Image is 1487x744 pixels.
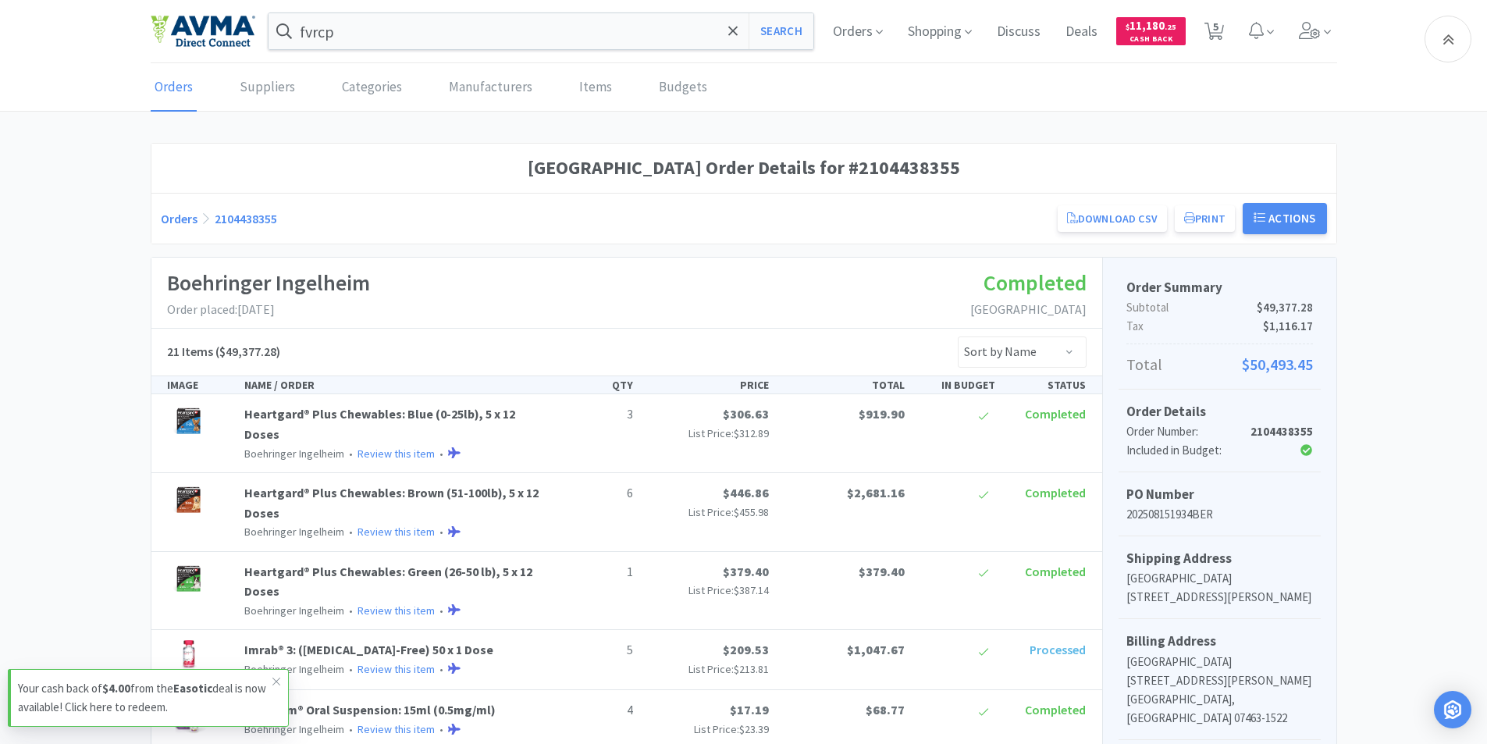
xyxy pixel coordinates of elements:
[1175,205,1235,232] button: Print
[847,642,905,657] span: $1,047.67
[730,702,769,717] span: $17.19
[151,64,197,112] a: Orders
[1059,25,1104,39] a: Deals
[269,13,814,49] input: Search by item, sku, manufacturer, ingredient, size...
[358,662,435,676] a: Review this item
[1126,401,1313,422] h5: Order Details
[734,426,769,440] span: $312.89
[437,447,446,461] span: •
[1126,653,1313,671] p: [GEOGRAPHIC_DATA]
[655,64,711,112] a: Budgets
[646,504,769,521] p: List Price:
[161,211,197,226] a: Orders
[1257,298,1313,317] span: $49,377.28
[1126,317,1313,336] p: Tax
[646,721,769,738] p: List Price:
[984,269,1087,297] span: Completed
[847,485,905,500] span: $2,681.16
[723,485,769,500] span: $446.86
[167,404,210,439] img: 860b74572136493bb96447e7b2c16e6f_487056.png
[1198,27,1230,41] a: 5
[167,344,213,359] span: 21 Items
[1243,203,1327,234] button: Actions
[646,425,769,442] p: List Price:
[749,13,813,49] button: Search
[244,702,496,717] a: Metacam® Oral Suspension: 15ml (0.5mg/ml)
[1025,564,1086,579] span: Completed
[1058,205,1167,232] a: Download CSV
[911,376,1001,393] div: IN BUDGET
[161,376,239,393] div: IMAGE
[358,447,435,461] a: Review this item
[215,211,277,226] a: 2104438355
[723,642,769,657] span: $209.53
[970,300,1087,320] p: [GEOGRAPHIC_DATA]
[347,722,355,736] span: •
[1126,22,1129,32] span: $
[358,525,435,539] a: Review this item
[1242,352,1313,377] span: $50,493.45
[244,406,515,442] a: Heartgard® Plus Chewables: Blue (0-25lb), 5 x 12 Doses
[775,376,911,393] div: TOTAL
[347,603,355,618] span: •
[167,483,210,518] img: 5ba57587147b4fb491a349990275d383_487058.png
[1126,484,1313,505] h5: PO Number
[244,525,344,539] span: Boehringer Ingelheim
[338,64,406,112] a: Categories
[244,447,344,461] span: Boehringer Ingelheim
[244,603,344,618] span: Boehringer Ingelheim
[437,662,446,676] span: •
[238,376,549,393] div: NAME / ORDER
[167,342,280,362] h5: ($49,377.28)
[1126,352,1313,377] p: Total
[167,265,370,301] h1: Boehringer Ingelheim
[991,25,1047,39] a: Discuss
[437,525,446,539] span: •
[723,406,769,422] span: $306.63
[347,662,355,676] span: •
[167,300,370,320] p: Order placed: [DATE]
[1126,298,1313,317] p: Subtotal
[555,483,633,504] p: 6
[161,153,1327,183] h1: [GEOGRAPHIC_DATA] Order Details for #2104438355
[1030,642,1086,657] span: Processed
[646,660,769,678] p: List Price:
[102,681,130,696] strong: $4.00
[437,603,446,618] span: •
[866,702,905,717] span: $68.77
[859,564,905,579] span: $379.40
[1025,702,1086,717] span: Completed
[1126,671,1313,690] p: [STREET_ADDRESS][PERSON_NAME]
[734,505,769,519] span: $455.98
[1126,35,1176,45] span: Cash Back
[1126,505,1313,524] p: 202508151934BER
[244,564,532,600] a: Heartgard® Plus Chewables: Green (26-50 lb), 5 x 12 Doses
[1126,569,1313,607] p: [GEOGRAPHIC_DATA] [STREET_ADDRESS][PERSON_NAME]
[358,603,435,618] a: Review this item
[555,700,633,721] p: 4
[1025,406,1086,422] span: Completed
[244,485,539,521] a: Heartgard® Plus Chewables: Brown (51-100lb), 5 x 12 Doses
[549,376,639,393] div: QTY
[18,679,272,717] p: Your cash back of from the deal is now available! Click here to redeem.
[1250,424,1313,439] strong: 2104438355
[347,447,355,461] span: •
[1025,485,1086,500] span: Completed
[236,64,299,112] a: Suppliers
[1126,18,1176,33] span: 11,180
[555,562,633,582] p: 1
[1126,277,1313,298] h5: Order Summary
[1126,548,1313,569] h5: Shipping Address
[639,376,775,393] div: PRICE
[347,525,355,539] span: •
[167,562,210,596] img: 3486000881e4444e8cfbf96f61c98b94_487057.png
[555,404,633,425] p: 3
[1126,441,1250,460] div: Included in Budget:
[734,662,769,676] span: $213.81
[437,722,446,736] span: •
[173,681,212,696] strong: Easotic
[1165,22,1176,32] span: . 25
[1001,376,1092,393] div: STATUS
[445,64,536,112] a: Manufacturers
[739,722,769,736] span: $23.39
